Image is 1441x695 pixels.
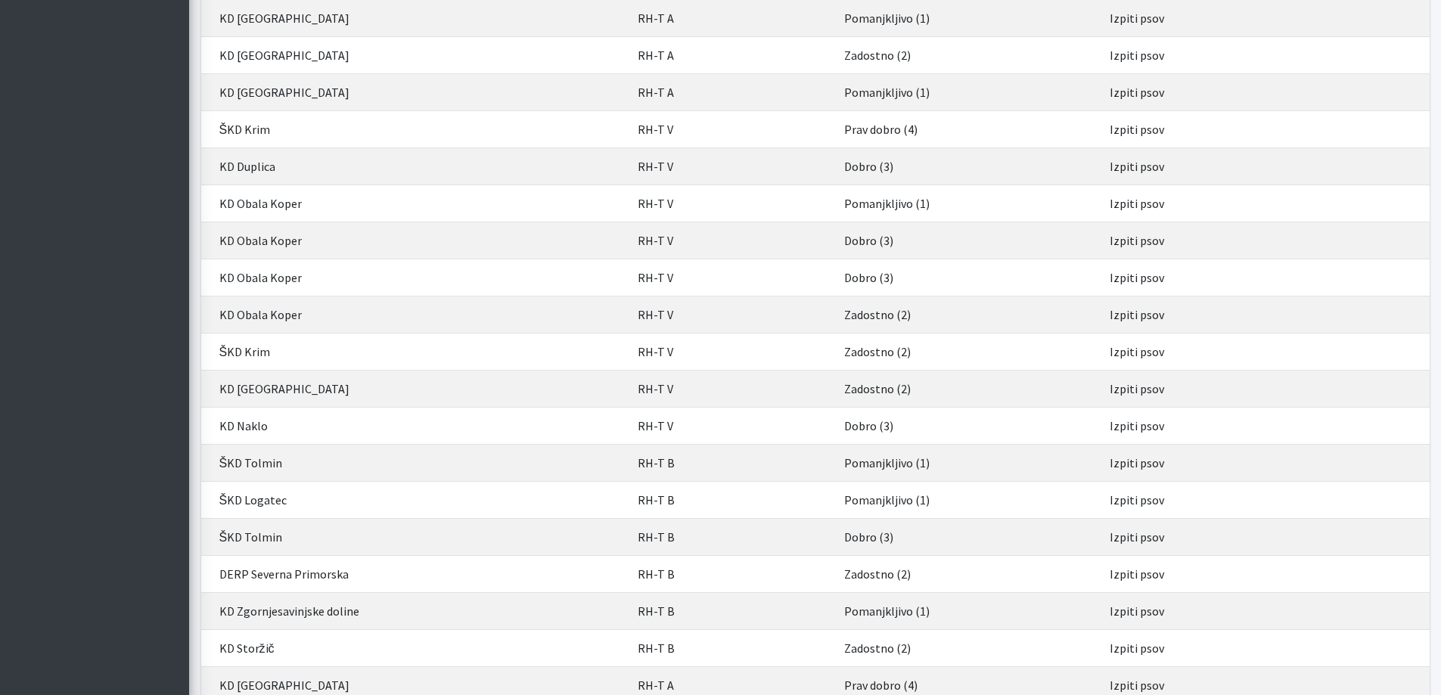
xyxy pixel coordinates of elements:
[201,407,629,444] td: KD Naklo
[201,481,629,518] td: ŠKD Logatec
[201,259,629,296] td: KD Obala Koper
[629,36,836,73] td: RH-T A
[201,518,629,555] td: ŠKD Tolmin
[629,592,836,629] td: RH-T B
[201,73,629,110] td: KD [GEOGRAPHIC_DATA]
[835,518,1100,555] td: Dobro (3)
[201,36,629,73] td: KD [GEOGRAPHIC_DATA]
[629,444,836,481] td: RH-T B
[1101,147,1430,185] td: Izpiti psov
[201,222,629,259] td: KD Obala Koper
[201,555,629,592] td: DERP Severna Primorska
[1101,110,1430,147] td: Izpiti psov
[835,407,1100,444] td: Dobro (3)
[629,110,836,147] td: RH-T V
[201,444,629,481] td: ŠKD Tolmin
[201,333,629,370] td: ŠKD Krim
[835,333,1100,370] td: Zadostno (2)
[629,370,836,407] td: RH-T V
[835,147,1100,185] td: Dobro (3)
[835,185,1100,222] td: Pomanjkljivo (1)
[629,73,836,110] td: RH-T A
[835,222,1100,259] td: Dobro (3)
[835,629,1100,666] td: Zadostno (2)
[201,147,629,185] td: KD Duplica
[835,36,1100,73] td: Zadostno (2)
[629,407,836,444] td: RH-T V
[201,629,629,666] td: KD Storžič
[1101,407,1430,444] td: Izpiti psov
[1101,259,1430,296] td: Izpiti psov
[835,296,1100,333] td: Zadostno (2)
[835,555,1100,592] td: Zadostno (2)
[629,222,836,259] td: RH-T V
[629,555,836,592] td: RH-T B
[1101,629,1430,666] td: Izpiti psov
[1101,592,1430,629] td: Izpiti psov
[201,185,629,222] td: KD Obala Koper
[835,73,1100,110] td: Pomanjkljivo (1)
[629,147,836,185] td: RH-T V
[201,296,629,333] td: KD Obala Koper
[629,481,836,518] td: RH-T B
[201,110,629,147] td: ŠKD Krim
[835,259,1100,296] td: Dobro (3)
[1101,296,1430,333] td: Izpiti psov
[835,370,1100,407] td: Zadostno (2)
[629,629,836,666] td: RH-T B
[1101,370,1430,407] td: Izpiti psov
[201,592,629,629] td: KD Zgornjesavinjske doline
[1101,36,1430,73] td: Izpiti psov
[629,296,836,333] td: RH-T V
[629,518,836,555] td: RH-T B
[629,333,836,370] td: RH-T V
[835,592,1100,629] td: Pomanjkljivo (1)
[1101,73,1430,110] td: Izpiti psov
[1101,518,1430,555] td: Izpiti psov
[201,370,629,407] td: KD [GEOGRAPHIC_DATA]
[1101,444,1430,481] td: Izpiti psov
[835,110,1100,147] td: Prav dobro (4)
[835,481,1100,518] td: Pomanjkljivo (1)
[1101,185,1430,222] td: Izpiti psov
[1101,222,1430,259] td: Izpiti psov
[629,259,836,296] td: RH-T V
[1101,555,1430,592] td: Izpiti psov
[629,185,836,222] td: RH-T V
[1101,333,1430,370] td: Izpiti psov
[1101,481,1430,518] td: Izpiti psov
[835,444,1100,481] td: Pomanjkljivo (1)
